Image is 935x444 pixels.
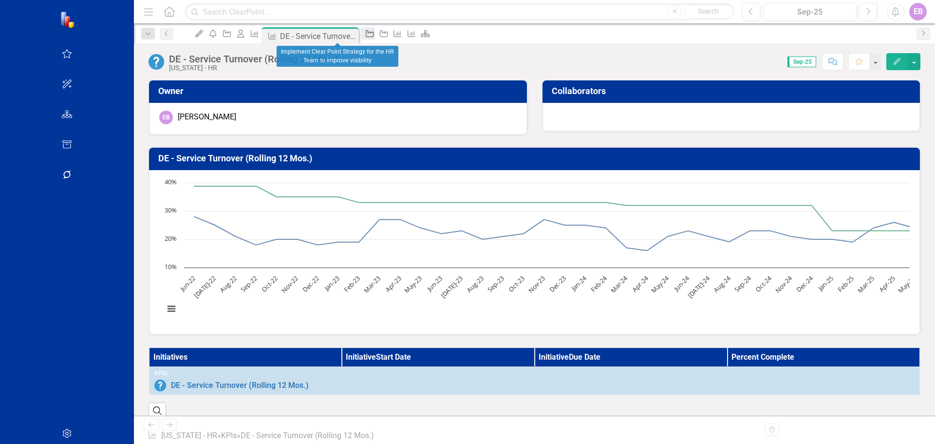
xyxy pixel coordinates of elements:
div: EB [159,111,173,124]
text: Sep-24 [733,273,753,294]
a: DE - Service Turnover (Rolling 12 Mos.) [171,381,915,390]
h3: Collaborators [552,86,915,96]
text: Aug-23 [465,274,486,294]
div: Chart. Highcharts interactive chart. [159,178,910,324]
text: Jan-25 [816,274,835,293]
text: 20% [165,234,177,243]
div: Sep-25 [767,6,853,18]
text: Nov-22 [280,274,300,294]
text: Sep-22 [239,274,259,294]
text: Jan-23 [322,274,341,293]
text: Feb-25 [836,274,856,294]
img: No Information [154,380,166,391]
a: KPIs [221,431,237,440]
text: Aug-22 [218,274,239,294]
a: [US_STATE] - HR [161,431,217,440]
text: Mar-24 [609,273,630,294]
text: Feb-23 [342,274,362,294]
div: DE - Service Turnover (Rolling 12 Mos.) [241,431,374,440]
text: Jun-24 [671,273,691,293]
div: [PERSON_NAME] [178,112,236,123]
input: Search ClearPoint... [185,3,735,20]
div: DE - Service Turnover (Rolling 12 Mos.) [169,54,338,64]
text: Sep-23 [486,274,506,294]
text: Oct-24 [753,273,773,293]
text: Apr-25 [877,274,897,293]
div: KPIs [154,370,915,377]
span: Sep-25 [787,57,816,67]
div: [US_STATE] - HR [169,64,338,72]
button: Search [684,5,732,19]
button: Sep-25 [763,3,857,20]
button: View chart menu, Chart [165,302,178,316]
text: Oct-22 [260,274,279,293]
div: Implement Clear Point Strategy for the HR Team to improve visibility [277,46,398,67]
h3: DE - Service Turnover (Rolling 12 Mos.) [158,154,914,163]
h3: Owner [158,86,521,96]
div: DE - Service Turnover (Rolling 12 Mos.) [280,30,356,42]
text: May-23 [402,274,423,295]
text: Dec-23 [547,274,567,294]
text: [DATE]-23 [439,274,465,300]
text: Mar-25 [856,274,876,294]
button: EB [909,3,927,20]
img: No Information [149,54,164,70]
text: 30% [165,206,177,214]
text: Nov-24 [773,273,794,294]
text: Apr-24 [630,273,650,293]
img: ClearPoint Strategy [60,11,77,28]
span: Search [698,7,719,15]
text: Nov-23 [526,274,547,294]
text: Apr-23 [383,274,403,293]
text: Feb-24 [589,273,609,294]
text: Aug-24 [712,273,732,294]
text: May-24 [649,273,671,295]
text: Oct-23 [506,274,526,293]
text: May-25 [896,274,917,295]
text: [DATE]-22 [192,274,218,300]
text: Jun-23 [424,274,444,293]
text: 10% [165,262,177,271]
td: Double-Click to Edit Right Click for Context Menu [149,367,920,395]
div: » » [148,430,378,442]
text: Dec-24 [794,273,815,294]
text: Jun-22 [177,274,197,293]
text: Dec-22 [300,274,320,294]
text: [DATE]-24 [686,273,712,300]
text: 40% [165,177,177,186]
text: Jan-24 [569,273,588,293]
text: Mar-23 [362,274,382,294]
